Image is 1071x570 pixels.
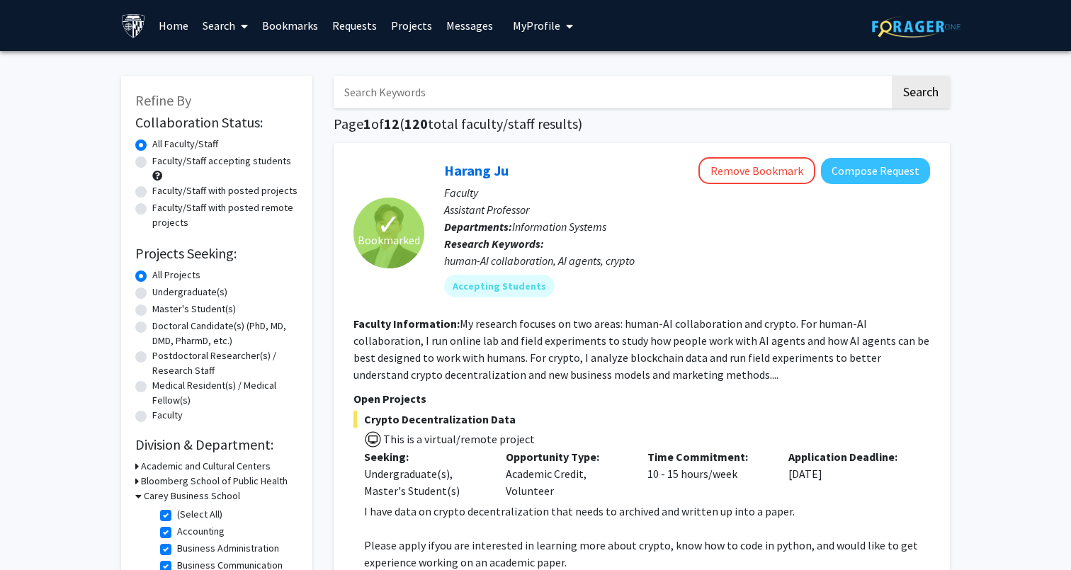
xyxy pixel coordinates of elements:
span: Bookmarked [358,232,420,249]
p: Faculty [444,184,930,201]
span: 120 [404,115,428,132]
span: This is a virtual/remote project [382,432,535,446]
label: All Faculty/Staff [152,137,218,152]
a: Projects [384,1,439,50]
b: Faculty Information: [353,317,460,331]
div: Undergraduate(s), Master's Student(s) [364,465,484,499]
h3: Carey Business School [144,489,240,503]
label: Faculty [152,408,183,423]
div: Academic Credit, Volunteer [495,448,637,499]
b: Research Keywords: [444,236,544,251]
img: ForagerOne Logo [872,16,960,38]
label: Faculty/Staff accepting students [152,154,291,169]
p: Seeking: [364,448,484,465]
h2: Projects Seeking: [135,245,298,262]
div: 10 - 15 hours/week [637,448,778,499]
p: Assistant Professor [444,201,930,218]
fg-read-more: My research focuses on two areas: human-AI collaboration and crypto. For human-AI collaboration, ... [353,317,929,382]
span: you are interested in learning more about crypto, know how to code in python, and would like to g... [364,538,918,569]
a: Search [195,1,255,50]
iframe: Chat [11,506,60,559]
h3: Academic and Cultural Centers [141,459,271,474]
p: Application Deadline: [788,448,909,465]
div: human-AI collaboration, AI agents, crypto [444,252,930,269]
mat-chip: Accepting Students [444,275,555,297]
label: Undergraduate(s) [152,285,227,300]
span: 1 [363,115,371,132]
div: [DATE] [778,448,919,499]
button: Compose Request to Harang Ju [821,158,930,184]
span: ✓ [377,217,401,232]
label: Faculty/Staff with posted remote projects [152,200,298,230]
span: I have data on crypto decentralization that needs to archived and written up into a paper. [364,504,795,518]
a: Home [152,1,195,50]
h3: Bloomberg School of Public Health [141,474,288,489]
span: Crypto Decentralization Data [353,411,930,428]
a: Bookmarks [255,1,325,50]
a: Messages [439,1,500,50]
b: Departments: [444,220,512,234]
span: Information Systems [512,220,606,234]
p: Opportunity Type: [506,448,626,465]
h2: Division & Department: [135,436,298,453]
label: Accounting [177,524,225,539]
label: Doctoral Candidate(s) (PhD, MD, DMD, PharmD, etc.) [152,319,298,348]
h2: Collaboration Status: [135,114,298,131]
h1: Page of ( total faculty/staff results) [334,115,950,132]
label: All Projects [152,268,200,283]
input: Search Keywords [334,76,890,108]
label: (Select All) [177,507,222,522]
p: Time Commitment: [647,448,768,465]
button: Remove Bookmark [698,157,815,184]
a: Requests [325,1,384,50]
label: Medical Resident(s) / Medical Fellow(s) [152,378,298,408]
span: My Profile [513,18,560,33]
a: Harang Ju [444,161,509,179]
img: Johns Hopkins University Logo [121,13,146,38]
span: Refine By [135,91,191,109]
label: Faculty/Staff with posted projects [152,183,297,198]
span: 12 [384,115,399,132]
label: Business Administration [177,541,279,556]
label: Postdoctoral Researcher(s) / Research Staff [152,348,298,378]
button: Search [892,76,950,108]
p: Open Projects [353,390,930,407]
label: Master's Student(s) [152,302,236,317]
